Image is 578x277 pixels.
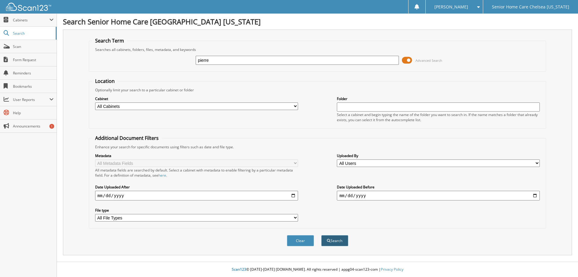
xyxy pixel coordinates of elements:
div: Optionally limit your search to a particular cabinet or folder [92,87,543,93]
span: Senior Home Care Chelsea [US_STATE] [492,5,569,9]
div: Searches all cabinets, folders, files, metadata, and keywords [92,47,543,52]
span: Search [13,31,53,36]
h1: Search Senior Home Care [GEOGRAPHIC_DATA] [US_STATE] [63,17,572,27]
legend: Search Term [92,37,127,44]
label: Date Uploaded Before [337,184,540,190]
div: Select a cabinet and begin typing the name of the folder you want to search in. If the name match... [337,112,540,122]
label: Folder [337,96,540,101]
div: 1 [49,124,54,129]
button: Clear [287,235,314,246]
a: here [158,173,166,178]
img: scan123-logo-white.svg [6,3,51,11]
span: Announcements [13,124,54,129]
legend: Location [92,78,118,84]
label: Date Uploaded After [95,184,298,190]
span: Bookmarks [13,84,54,89]
span: Help [13,110,54,115]
span: Cabinets [13,17,49,23]
span: [PERSON_NAME] [434,5,468,9]
div: All metadata fields are searched by default. Select a cabinet with metadata to enable filtering b... [95,168,298,178]
span: Reminders [13,71,54,76]
span: Scan123 [232,267,246,272]
span: Scan [13,44,54,49]
label: Uploaded By [337,153,540,158]
label: Metadata [95,153,298,158]
a: Privacy Policy [381,267,403,272]
div: © [DATE]-[DATE] [DOMAIN_NAME]. All rights reserved | appg04-scan123-com | [57,262,578,277]
span: Advanced Search [415,58,442,63]
span: Form Request [13,57,54,62]
div: Enhance your search for specific documents using filters such as date and file type. [92,144,543,150]
button: Search [321,235,348,246]
legend: Additional Document Filters [92,135,162,141]
input: start [95,191,298,200]
span: User Reports [13,97,49,102]
label: Cabinet [95,96,298,101]
label: File type [95,208,298,213]
input: end [337,191,540,200]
